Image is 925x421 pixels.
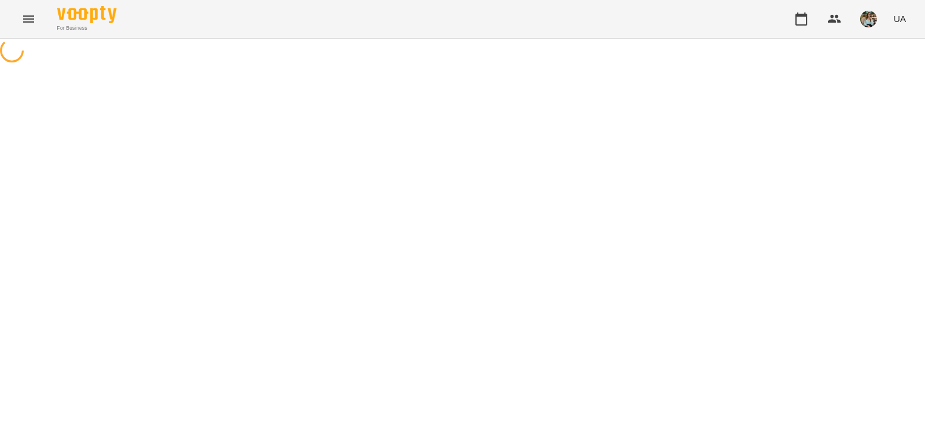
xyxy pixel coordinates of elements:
[57,24,117,32] span: For Business
[889,8,911,30] button: UA
[14,5,43,33] button: Menu
[893,12,906,25] span: UA
[860,11,877,27] img: 856b7ccd7d7b6bcc05e1771fbbe895a7.jfif
[57,6,117,23] img: Voopty Logo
